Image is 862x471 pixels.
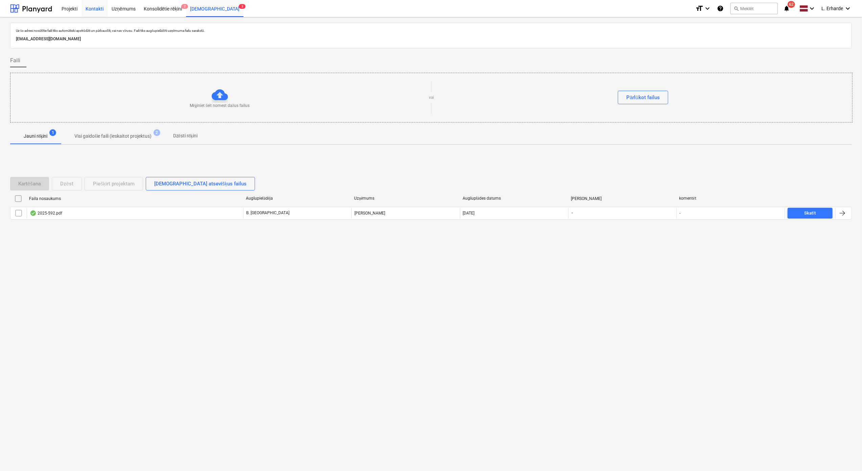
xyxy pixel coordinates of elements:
i: Zināšanu pamats [717,4,724,13]
i: format_size [695,4,703,13]
div: [PERSON_NAME] [351,208,460,219]
span: L. Erharde [821,6,843,11]
div: Augšuplādes datums [463,196,565,201]
span: - [571,210,574,216]
div: 2025-592.pdf [30,210,62,216]
button: Skatīt [788,208,833,219]
i: keyboard_arrow_down [808,4,816,13]
div: Mēģiniet šeit nomest dažus failusvaiPārlūkot failus [10,73,853,122]
p: B. [GEOGRAPHIC_DATA] [246,210,289,216]
button: Meklēt [730,3,778,14]
p: Jauni rēķini [24,133,47,140]
p: Uz šo adresi nosūtītie faili tiks automātiski apstrādāti un pārbaudīti, vai nav vīrusu. Faili tik... [16,28,846,33]
div: OCR pabeigts [30,210,37,216]
div: Augšupielādēja [246,196,349,201]
i: keyboard_arrow_down [703,4,712,13]
span: 1 [49,129,56,136]
div: Skatīt [805,209,816,217]
p: Mēģiniet šeit nomest dažus failus [190,103,250,109]
div: - [679,211,680,216]
span: Faili [10,57,20,65]
p: Visi gaidošie faili (ieskaitot projektus) [74,133,151,140]
div: Pārlūkot failus [626,93,660,102]
span: 2 [154,129,160,136]
div: [PERSON_NAME] [571,196,674,201]
iframe: Chat Widget [828,439,862,471]
button: [DEMOGRAPHIC_DATA] atsevišķus failus [146,177,255,190]
div: [DEMOGRAPHIC_DATA] atsevišķus failus [154,179,247,188]
div: Faila nosaukums [29,196,240,201]
span: 3 [239,4,246,9]
div: [DATE] [463,211,475,216]
i: keyboard_arrow_down [844,4,852,13]
p: Dzēsti rēķini [173,132,197,139]
p: [EMAIL_ADDRESS][DOMAIN_NAME] [16,36,846,43]
i: notifications [783,4,790,13]
p: vai [429,95,434,100]
span: search [733,6,739,11]
span: 2 [181,4,188,9]
button: Pārlūkot failus [618,91,668,104]
div: komentēt [679,196,782,201]
span: 62 [788,1,795,8]
div: Uzņēmums [354,196,457,201]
